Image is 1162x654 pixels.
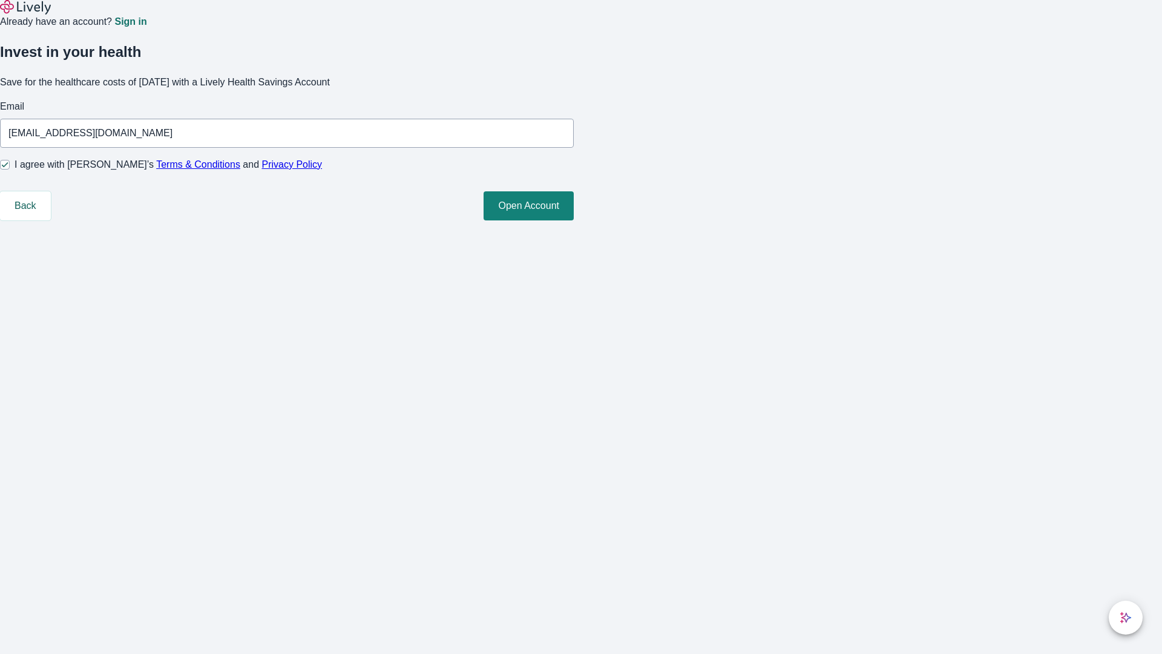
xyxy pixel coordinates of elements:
a: Terms & Conditions [156,159,240,170]
a: Sign in [114,17,146,27]
button: Open Account [484,191,574,220]
span: I agree with [PERSON_NAME]’s and [15,157,322,172]
button: chat [1109,601,1143,635]
a: Privacy Policy [262,159,323,170]
svg: Lively AI Assistant [1120,612,1132,624]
